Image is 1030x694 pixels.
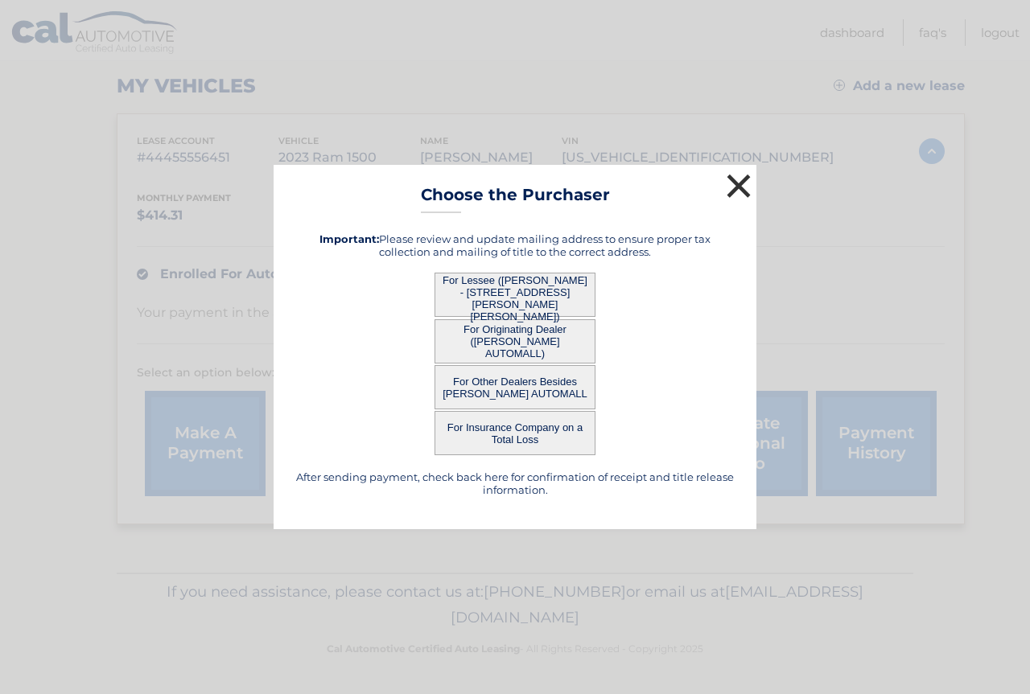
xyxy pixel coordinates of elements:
[435,411,595,455] button: For Insurance Company on a Total Loss
[435,319,595,363] button: For Originating Dealer ([PERSON_NAME] AUTOMALL)
[723,170,755,202] button: ×
[421,185,610,213] h3: Choose the Purchaser
[319,232,379,245] strong: Important:
[294,470,736,496] h5: After sending payment, check back here for confirmation of receipt and title release information.
[435,365,595,409] button: For Other Dealers Besides [PERSON_NAME] AUTOMALL
[294,232,736,258] h5: Please review and update mailing address to ensure proper tax collection and mailing of title to ...
[435,273,595,317] button: For Lessee ([PERSON_NAME] - [STREET_ADDRESS][PERSON_NAME][PERSON_NAME])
